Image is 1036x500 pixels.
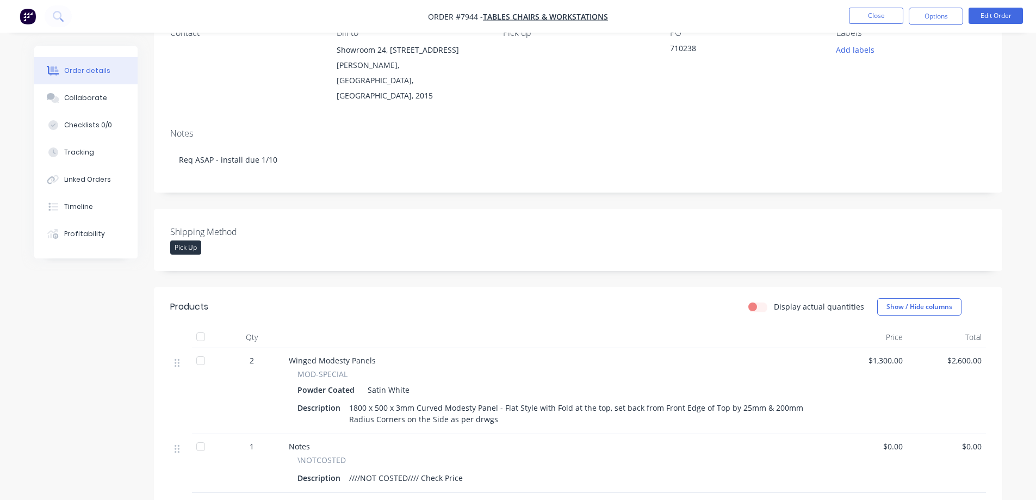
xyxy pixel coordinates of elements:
[428,11,483,22] span: Order #7944 -
[34,84,138,112] button: Collaborate
[170,225,306,238] label: Shipping Method
[64,66,110,76] div: Order details
[337,28,486,38] div: Bill to
[64,229,105,239] div: Profitability
[20,8,36,24] img: Factory
[34,112,138,139] button: Checklists 0/0
[34,220,138,248] button: Profitability
[64,147,94,157] div: Tracking
[828,326,907,348] div: Price
[337,42,486,103] div: Showroom 24, [STREET_ADDRESS][PERSON_NAME],[GEOGRAPHIC_DATA], [GEOGRAPHIC_DATA], 2015
[911,355,982,366] span: $2,600.00
[289,355,376,366] span: Winged Modesty Panels
[345,470,467,486] div: ////NOT COSTED//// Check Price
[170,128,986,139] div: Notes
[833,441,903,452] span: $0.00
[337,42,486,73] div: Showroom 24, [STREET_ADDRESS][PERSON_NAME],
[969,8,1023,24] button: Edit Order
[170,143,986,176] div: Req ASAP - install due 1/10
[34,57,138,84] button: Order details
[483,11,608,22] a: Tables Chairs & Workstations
[849,8,903,24] button: Close
[170,240,201,255] div: Pick Up
[64,202,93,212] div: Timeline
[337,73,486,103] div: [GEOGRAPHIC_DATA], [GEOGRAPHIC_DATA], 2015
[34,193,138,220] button: Timeline
[64,120,112,130] div: Checklists 0/0
[297,400,345,416] div: Description
[503,28,652,38] div: Pick up
[250,355,254,366] span: 2
[64,93,107,103] div: Collaborate
[830,42,880,57] button: Add labels
[297,382,359,398] div: Powder Coated
[911,441,982,452] span: $0.00
[363,382,410,398] div: Satin White
[170,300,208,313] div: Products
[219,326,284,348] div: Qty
[345,400,815,427] div: 1800 x 500 x 3mm Curved Modesty Panel - Flat Style with Fold at the top, set back from Front Edge...
[909,8,963,25] button: Options
[774,301,864,312] label: Display actual quantities
[836,28,985,38] div: Labels
[833,355,903,366] span: $1,300.00
[170,28,319,38] div: Contact
[877,298,961,316] button: Show / Hide columns
[64,175,111,184] div: Linked Orders
[907,326,986,348] div: Total
[250,441,254,452] span: 1
[670,42,806,58] div: 710238
[297,368,348,380] span: MOD-SPECIAL
[289,441,310,452] span: Notes
[670,28,819,38] div: PO
[34,166,138,193] button: Linked Orders
[297,470,345,486] div: Description
[34,139,138,166] button: Tracking
[297,454,346,466] span: \NOTCOSTED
